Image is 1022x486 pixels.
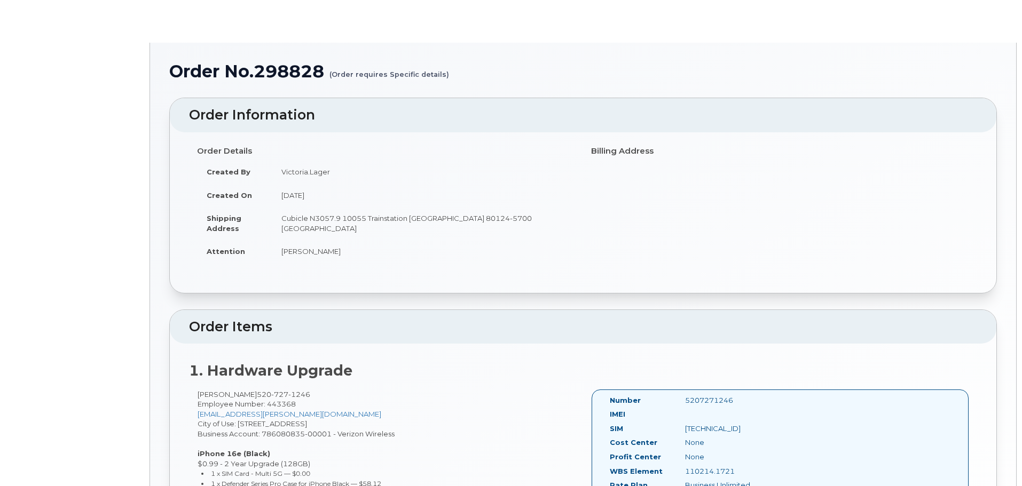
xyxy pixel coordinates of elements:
div: None [677,452,783,462]
div: [TECHNICAL_ID] [677,424,783,434]
strong: Created On [207,191,252,200]
span: 727 [271,390,288,399]
h4: Billing Address [591,147,969,156]
label: Profit Center [610,452,661,462]
td: Cubicle N3057.9 10055 Trainstation [GEOGRAPHIC_DATA] 80124-5700 [GEOGRAPHIC_DATA] [272,206,575,240]
div: None [677,437,783,448]
span: 1246 [288,390,310,399]
small: (Order requires Specific details) [329,62,449,78]
label: Number [610,395,641,405]
strong: 1. Hardware Upgrade [189,362,352,379]
h2: Order Information [189,108,977,123]
label: WBS Element [610,466,663,476]
span: Employee Number: 443368 [198,400,296,408]
td: [PERSON_NAME] [272,240,575,263]
label: IMEI [610,409,625,419]
td: [DATE] [272,184,575,207]
small: 1 x SIM Card - Multi 5G — $0.00 [211,469,310,477]
label: Cost Center [610,437,657,448]
strong: iPhone 16e (Black) [198,449,270,458]
h1: Order No.298828 [169,62,997,81]
h2: Order Items [189,320,977,334]
strong: Attention [207,247,245,256]
div: 5207271246 [677,395,783,405]
div: 110214.1721 [677,466,783,476]
strong: Created By [207,168,250,176]
strong: Shipping Address [207,214,241,233]
h4: Order Details [197,147,575,156]
label: SIM [610,424,623,434]
span: 520 [257,390,310,399]
td: Victoria.Lager [272,160,575,184]
a: [EMAIL_ADDRESS][PERSON_NAME][DOMAIN_NAME] [198,410,381,418]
